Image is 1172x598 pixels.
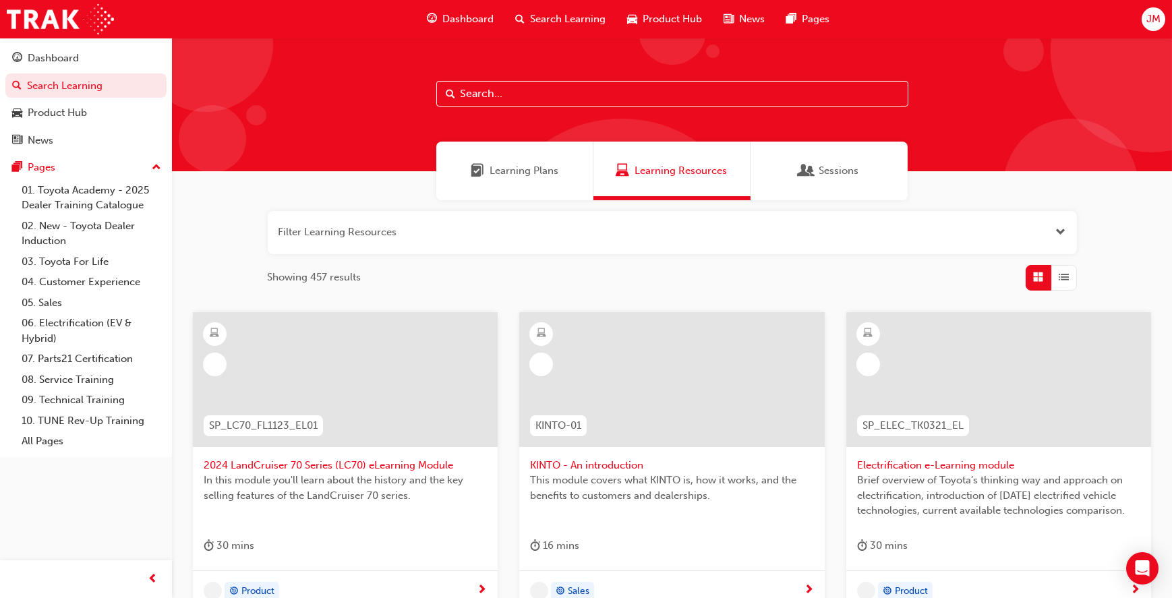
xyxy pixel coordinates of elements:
[16,390,167,411] a: 09. Technical Training
[436,142,593,200] a: Learning PlansLearning Plans
[16,251,167,272] a: 03. Toyota For Life
[148,571,158,588] span: prev-icon
[535,418,581,433] span: KINTO-01
[786,11,796,28] span: pages-icon
[16,272,167,293] a: 04. Customer Experience
[5,46,167,71] a: Dashboard
[751,142,908,200] a: SessionsSessions
[1056,225,1066,240] button: Open the filter
[28,105,87,121] div: Product Hub
[16,349,167,369] a: 07. Parts21 Certification
[28,160,55,175] div: Pages
[28,51,79,66] div: Dashboard
[863,325,873,342] span: learningResourceType_ELEARNING-icon
[7,4,114,34] img: Trak
[530,458,813,473] span: KINTO - An introduction
[739,11,765,27] span: News
[800,163,813,179] span: Sessions
[16,431,167,452] a: All Pages
[427,11,437,28] span: guage-icon
[775,5,840,33] a: pages-iconPages
[204,537,254,554] div: 30 mins
[530,473,813,503] span: This module covers what KINTO is, how it works, and the benefits to customers and dealerships.
[802,11,829,27] span: Pages
[5,155,167,180] button: Pages
[210,325,220,342] span: learningResourceType_ELEARNING-icon
[819,163,858,179] span: Sessions
[16,293,167,313] a: 05. Sales
[268,270,361,285] span: Showing 457 results
[209,418,318,433] span: SP_LC70_FL1123_EL01
[530,537,540,554] span: duration-icon
[446,86,456,102] span: Search
[1059,270,1069,285] span: List
[416,5,504,33] a: guage-iconDashboard
[152,159,161,177] span: up-icon
[643,11,702,27] span: Product Hub
[616,5,713,33] a: car-iconProduct Hub
[16,411,167,431] a: 10. TUNE Rev-Up Training
[857,537,908,554] div: 30 mins
[504,5,616,33] a: search-iconSearch Learning
[862,418,964,433] span: SP_ELEC_TK0321_EL
[1033,270,1043,285] span: Grid
[1126,552,1159,585] div: Open Intercom Messenger
[16,313,167,349] a: 06. Electrification (EV & Hybrid)
[635,163,728,179] span: Learning Resources
[5,128,167,153] a: News
[477,585,487,597] span: next-icon
[28,133,53,148] div: News
[530,11,606,27] span: Search Learning
[204,537,214,554] span: duration-icon
[1142,7,1165,31] button: JM
[616,163,630,179] span: Learning Resources
[436,81,908,107] input: Search...
[16,216,167,251] a: 02. New - Toyota Dealer Induction
[857,537,867,554] span: duration-icon
[5,73,167,98] a: Search Learning
[627,11,637,28] span: car-icon
[490,163,558,179] span: Learning Plans
[12,135,22,147] span: news-icon
[530,537,579,554] div: 16 mins
[204,458,487,473] span: 2024 LandCruiser 70 Series (LC70) eLearning Module
[1146,11,1161,27] span: JM
[593,142,751,200] a: Learning ResourcesLearning Resources
[16,180,167,216] a: 01. Toyota Academy - 2025 Dealer Training Catalogue
[5,100,167,125] a: Product Hub
[5,43,167,155] button: DashboardSearch LearningProduct HubNews
[471,163,484,179] span: Learning Plans
[537,325,546,342] span: learningResourceType_ELEARNING-icon
[12,53,22,65] span: guage-icon
[857,473,1140,518] span: Brief overview of Toyota’s thinking way and approach on electrification, introduction of [DATE] e...
[16,369,167,390] a: 08. Service Training
[12,80,22,92] span: search-icon
[442,11,494,27] span: Dashboard
[724,11,734,28] span: news-icon
[1130,585,1140,597] span: next-icon
[12,162,22,174] span: pages-icon
[804,585,814,597] span: next-icon
[204,473,487,503] span: In this module you'll learn about the history and the key selling features of the LandCruiser 70 ...
[12,107,22,119] span: car-icon
[515,11,525,28] span: search-icon
[713,5,775,33] a: news-iconNews
[857,458,1140,473] span: Electrification e-Learning module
